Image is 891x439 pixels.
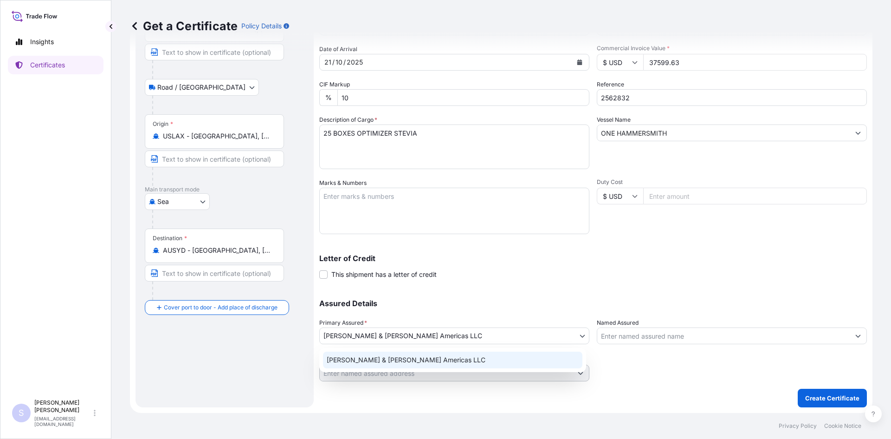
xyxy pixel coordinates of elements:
[8,33,103,51] a: Insights
[346,57,364,68] div: year,
[319,328,589,344] button: [PERSON_NAME] & [PERSON_NAME] Americas LLC
[319,89,337,106] div: %
[145,265,284,282] input: Text to appear on certificate
[319,300,867,307] p: Assured Details
[597,89,867,106] input: Enter booking reference
[319,115,377,124] label: Description of Cargo
[34,416,92,427] p: [EMAIL_ADDRESS][DOMAIN_NAME]
[153,120,173,128] div: Origin
[145,300,289,315] button: Cover port to door - Add place of discharge
[643,188,867,204] input: Enter amount
[8,56,103,74] a: Certificates
[597,115,631,124] label: Vessel Name
[597,318,639,328] label: Named Assured
[319,80,350,89] label: CIF Markup
[319,318,367,328] span: Primary Assured
[145,44,284,60] input: Text to appear on certificate
[145,151,284,167] input: Text to appear on certificate
[597,124,850,141] input: Type to search vessel name or IMO
[157,83,245,92] span: Road / [GEOGRAPHIC_DATA]
[805,393,859,403] p: Create Certificate
[779,422,817,430] a: Privacy Policy
[597,178,867,186] span: Duty Cost
[323,57,332,68] div: day,
[320,365,572,381] input: Named Assured Address
[335,57,343,68] div: month,
[597,328,850,344] input: Assured Name
[597,80,624,89] label: Reference
[30,37,54,46] p: Insights
[145,193,210,210] button: Select transport
[145,79,259,96] button: Select transport
[163,131,272,141] input: Origin
[332,57,335,68] div: /
[319,178,367,188] label: Marks & Numbers
[163,246,272,255] input: Destination
[157,197,169,206] span: Sea
[850,328,866,344] button: Show suggestions
[850,124,866,141] button: Show suggestions
[34,399,92,414] p: [PERSON_NAME] [PERSON_NAME]
[19,408,24,418] span: S
[572,55,587,70] button: Calendar
[572,365,589,381] button: Show suggestions
[343,57,346,68] div: /
[643,54,867,71] input: Enter amount
[145,186,304,193] p: Main transport mode
[337,89,589,106] input: Enter percentage between 0 and 10%
[824,422,861,430] a: Cookie Notice
[323,352,582,368] div: [PERSON_NAME] & [PERSON_NAME] Americas LLC
[323,331,482,341] span: [PERSON_NAME] & [PERSON_NAME] Americas LLC
[798,389,867,407] button: Create Certificate
[30,60,65,70] p: Certificates
[331,270,437,279] span: This shipment has a letter of credit
[164,303,278,312] span: Cover port to door - Add place of discharge
[153,235,187,242] div: Destination
[319,255,867,262] p: Letter of Credit
[241,21,282,31] p: Policy Details
[130,19,238,33] p: Get a Certificate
